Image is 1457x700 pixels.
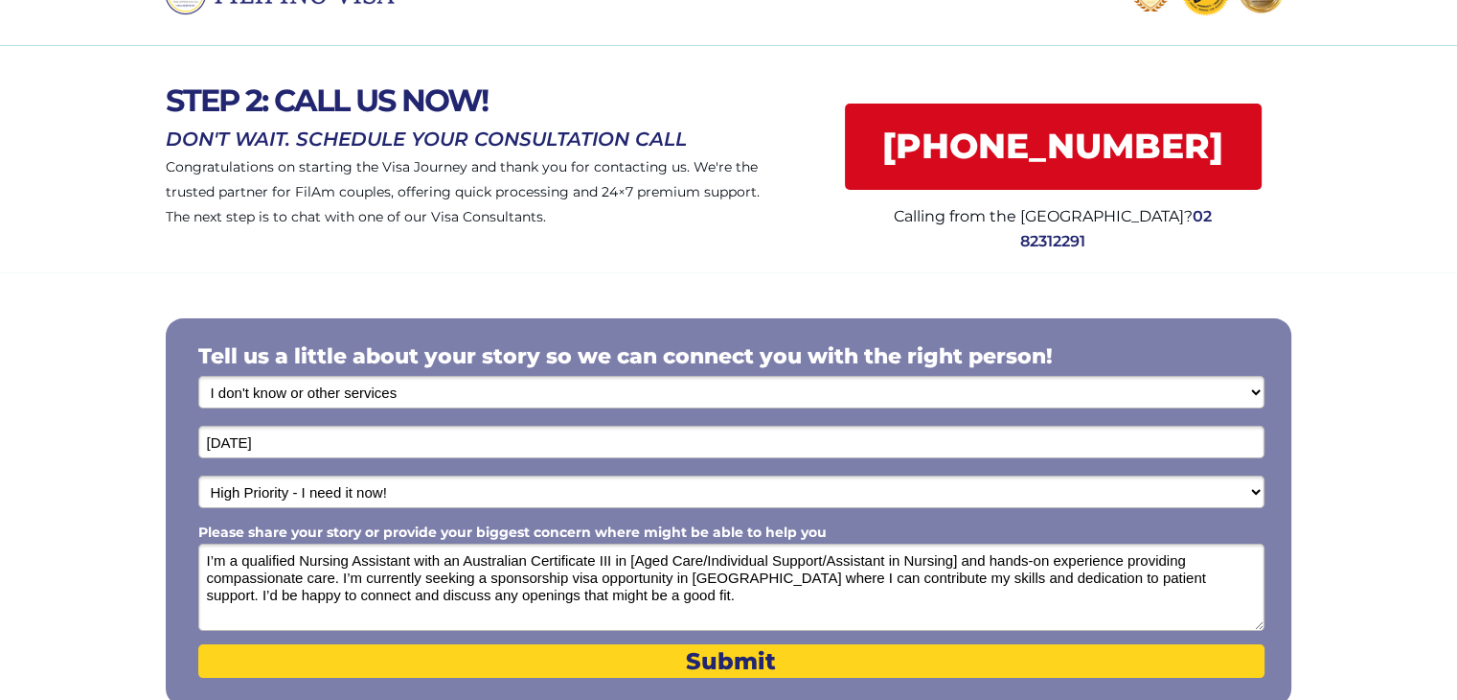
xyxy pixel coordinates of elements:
[894,207,1193,225] span: Calling from the [GEOGRAPHIC_DATA]?
[198,644,1264,678] button: Submit
[845,104,1262,190] a: [PHONE_NUMBER]
[198,647,1264,675] span: Submit
[166,82,488,119] span: STEP 2: CALL US NOW!
[198,343,1053,369] span: Tell us a little about your story so we can connect you with the right person!
[198,524,827,541] span: Please share your story or provide your biggest concern where might be able to help you
[166,158,760,225] span: Congratulations on starting the Visa Journey and thank you for contacting us. We're the trusted p...
[166,128,687,151] span: DON'T WAIT. SCHEDULE YOUR CONSULTATION CALL
[198,426,1264,458] input: Date of Birth (mm/dd/yyyy)
[845,126,1262,167] span: [PHONE_NUMBER]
